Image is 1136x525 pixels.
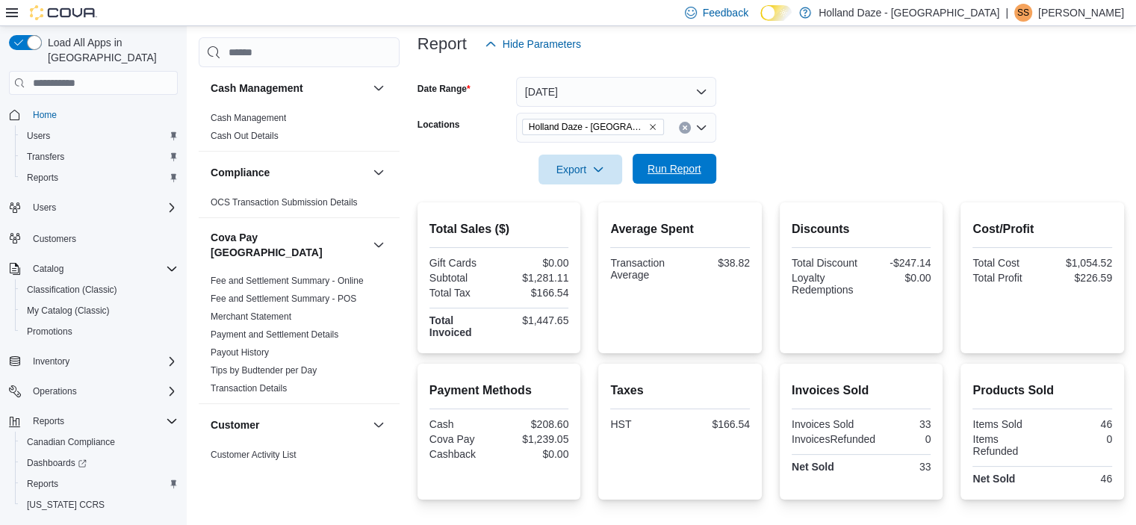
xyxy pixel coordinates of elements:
[864,418,931,430] div: 33
[972,382,1112,400] h2: Products Sold
[211,382,287,394] span: Transaction Details
[211,165,367,180] button: Compliance
[211,112,286,124] span: Cash Management
[502,257,568,269] div: $0.00
[27,412,70,430] button: Reports
[1017,4,1029,22] span: SS
[3,197,184,218] button: Users
[819,4,999,22] p: Holland Daze - [GEOGRAPHIC_DATA]
[502,272,568,284] div: $1,281.11
[1046,473,1112,485] div: 46
[21,169,178,187] span: Reports
[760,21,761,22] span: Dark Mode
[610,220,750,238] h2: Average Spent
[429,418,496,430] div: Cash
[370,236,388,254] button: Cova Pay [GEOGRAPHIC_DATA]
[1046,272,1112,284] div: $226.59
[15,473,184,494] button: Reports
[429,433,496,445] div: Cova Pay
[15,279,184,300] button: Classification (Classic)
[211,275,364,287] span: Fee and Settlement Summary - Online
[15,432,184,453] button: Canadian Compliance
[15,494,184,515] button: [US_STATE] CCRS
[33,233,76,245] span: Customers
[211,131,279,141] a: Cash Out Details
[27,382,83,400] button: Operations
[792,257,858,269] div: Total Discount
[15,167,184,188] button: Reports
[679,122,691,134] button: Clear input
[21,323,78,341] a: Promotions
[972,257,1039,269] div: Total Cost
[211,196,358,208] span: OCS Transaction Submission Details
[3,258,184,279] button: Catalog
[27,172,58,184] span: Reports
[429,272,496,284] div: Subtotal
[864,272,931,284] div: $0.00
[502,448,568,460] div: $0.00
[429,448,496,460] div: Cashback
[502,433,568,445] div: $1,239.05
[211,365,317,376] a: Tips by Budtender per Day
[418,35,467,53] h3: Report
[15,300,184,321] button: My Catalog (Classic)
[1046,257,1112,269] div: $1,054.52
[27,130,50,142] span: Users
[864,461,931,473] div: 33
[3,351,184,372] button: Inventory
[211,329,338,341] span: Payment and Settlement Details
[503,37,581,52] span: Hide Parameters
[27,106,63,124] a: Home
[429,314,472,338] strong: Total Invoiced
[522,119,664,135] span: Holland Daze - Orangeville
[703,5,748,20] span: Feedback
[21,475,64,493] a: Reports
[27,229,178,247] span: Customers
[610,257,677,281] div: Transaction Average
[21,454,178,472] span: Dashboards
[211,311,291,322] a: Merchant Statement
[211,417,367,432] button: Customer
[418,83,471,95] label: Date Range
[27,499,105,511] span: [US_STATE] CCRS
[21,281,178,299] span: Classification (Classic)
[547,155,613,184] span: Export
[633,154,716,184] button: Run Report
[881,433,931,445] div: 0
[42,35,178,65] span: Load All Apps in [GEOGRAPHIC_DATA]
[211,311,291,323] span: Merchant Statement
[27,382,178,400] span: Operations
[516,77,716,107] button: [DATE]
[502,314,568,326] div: $1,447.65
[211,383,287,394] a: Transaction Details
[33,202,56,214] span: Users
[418,119,460,131] label: Locations
[864,257,931,269] div: -$247.14
[3,381,184,402] button: Operations
[33,109,57,121] span: Home
[27,105,178,124] span: Home
[610,382,750,400] h2: Taxes
[3,104,184,125] button: Home
[21,496,178,514] span: Washington CCRS
[27,260,178,278] span: Catalog
[21,148,70,166] a: Transfers
[27,199,62,217] button: Users
[199,193,400,217] div: Compliance
[21,281,123,299] a: Classification (Classic)
[610,418,677,430] div: HST
[683,418,750,430] div: $166.54
[211,230,367,260] h3: Cova Pay [GEOGRAPHIC_DATA]
[211,113,286,123] a: Cash Management
[21,433,121,451] a: Canadian Compliance
[27,305,110,317] span: My Catalog (Classic)
[33,415,64,427] span: Reports
[27,412,178,430] span: Reports
[1046,418,1112,430] div: 46
[27,260,69,278] button: Catalog
[1005,4,1008,22] p: |
[211,364,317,376] span: Tips by Budtender per Day
[30,5,97,20] img: Cova
[211,329,338,340] a: Payment and Settlement Details
[27,436,115,448] span: Canadian Compliance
